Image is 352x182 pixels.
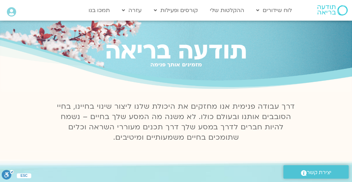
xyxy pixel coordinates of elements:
[283,165,349,179] a: יצירת קשר
[206,4,247,17] a: ההקלטות שלי
[317,5,348,15] img: תודעה בריאה
[118,4,145,17] a: עזרה
[53,101,299,143] p: דרך עבודה פנימית אנו מחזקים את היכולת שלנו ליצור שינוי בחיינו, בחיי הסובבים אותנו ובעולם כולו. לא...
[150,4,201,17] a: קורסים ופעילות
[307,168,331,177] span: יצירת קשר
[252,4,295,17] a: לוח שידורים
[85,4,113,17] a: תמכו בנו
